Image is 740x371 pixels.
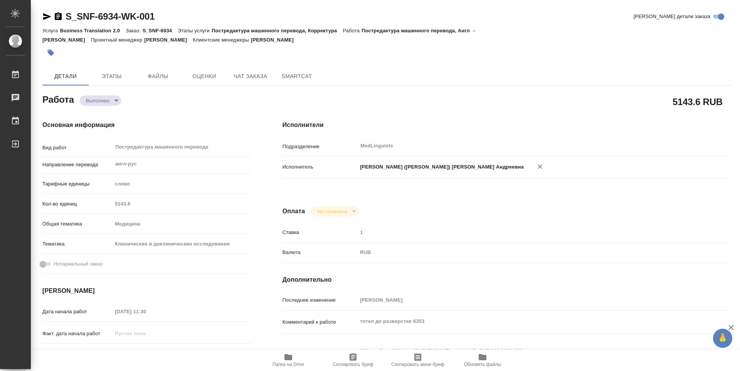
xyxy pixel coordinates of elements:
button: Скопировать ссылку для ЯМессенджера [42,12,52,21]
p: Тарифные единицы [42,180,112,188]
button: Не оплачена [315,208,349,215]
span: Папка на Drive [272,362,304,367]
div: Клинические и доклинические исследования [112,237,252,251]
p: Комментарий к работе [283,318,357,326]
h4: Оплата [283,207,305,216]
span: Детали [47,72,84,81]
span: Скопировать мини-бриф [391,362,444,367]
p: Последнее изменение [283,296,357,304]
input: Пустое поле [112,198,252,209]
button: Папка на Drive [256,349,321,371]
button: Скопировать ссылку [54,12,63,21]
span: Скопировать бриф [333,362,373,367]
p: Проектный менеджер [91,37,144,43]
span: [PERSON_NAME] детали заказа [634,13,710,20]
p: Вид работ [42,144,112,152]
p: Ставка [283,229,357,236]
span: SmartCat [278,72,315,81]
p: Заказ: [126,28,142,33]
p: S_SNF-6934 [143,28,178,33]
button: Удалить исполнителя [531,158,548,175]
p: Постредактура машинного перевода, Корректура [212,28,343,33]
p: Услуга [42,28,60,33]
span: Чат заказа [232,72,269,81]
button: Добавить тэг [42,44,59,61]
button: 🙏 [713,329,732,348]
div: Выполнен [80,95,121,106]
div: Выполнен [311,206,358,217]
button: Скопировать бриф [321,349,385,371]
input: Пустое поле [112,328,180,339]
p: Работа [343,28,362,33]
p: Валюта [283,249,357,256]
button: Выполнен [84,97,112,104]
p: Подразделение [283,143,357,150]
h4: Дополнительно [283,275,732,284]
p: Business Translation 2.0 [60,28,126,33]
p: Кол-во единиц [42,200,112,208]
span: 🙏 [716,330,729,346]
a: S_SNF-6934-WK-001 [66,11,155,22]
span: Обновить файлы [464,362,501,367]
span: Этапы [93,72,130,81]
input: Пустое поле [112,348,180,359]
div: слово [112,177,252,191]
p: [PERSON_NAME] [144,37,193,43]
p: Тематика [42,240,112,248]
textarea: /Clients/Sanofi/Orders/S_SNF-6934/Translated/S_SNF-6934-WK-001 [357,344,694,358]
p: Путь на drive [283,348,357,356]
span: Оценки [186,72,223,81]
h2: Работа [42,92,74,106]
div: RUB [357,246,694,259]
p: Этапы услуги [178,28,212,33]
p: [PERSON_NAME] ([PERSON_NAME]) [PERSON_NAME] Андреевна [357,163,524,171]
p: Исполнитель [283,163,357,171]
span: Файлы [140,72,177,81]
button: Скопировать мини-бриф [385,349,450,371]
input: Пустое поле [357,294,694,306]
p: Клиентские менеджеры [193,37,251,43]
h4: Основная информация [42,120,252,130]
div: Медицина [112,217,252,231]
input: Пустое поле [357,227,694,238]
input: Пустое поле [112,306,180,317]
p: Направление перевода [42,161,112,169]
button: Обновить файлы [450,349,515,371]
h4: Исполнители [283,120,732,130]
p: Общая тематика [42,220,112,228]
span: Нотариальный заказ [54,260,103,268]
p: Дата начала работ [42,308,112,316]
textarea: тотал до разверстки 6353 [357,315,694,328]
h2: 5143.6 RUB [673,95,723,108]
p: [PERSON_NAME] [251,37,299,43]
h4: [PERSON_NAME] [42,286,252,296]
p: Факт. дата начала работ [42,330,112,338]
